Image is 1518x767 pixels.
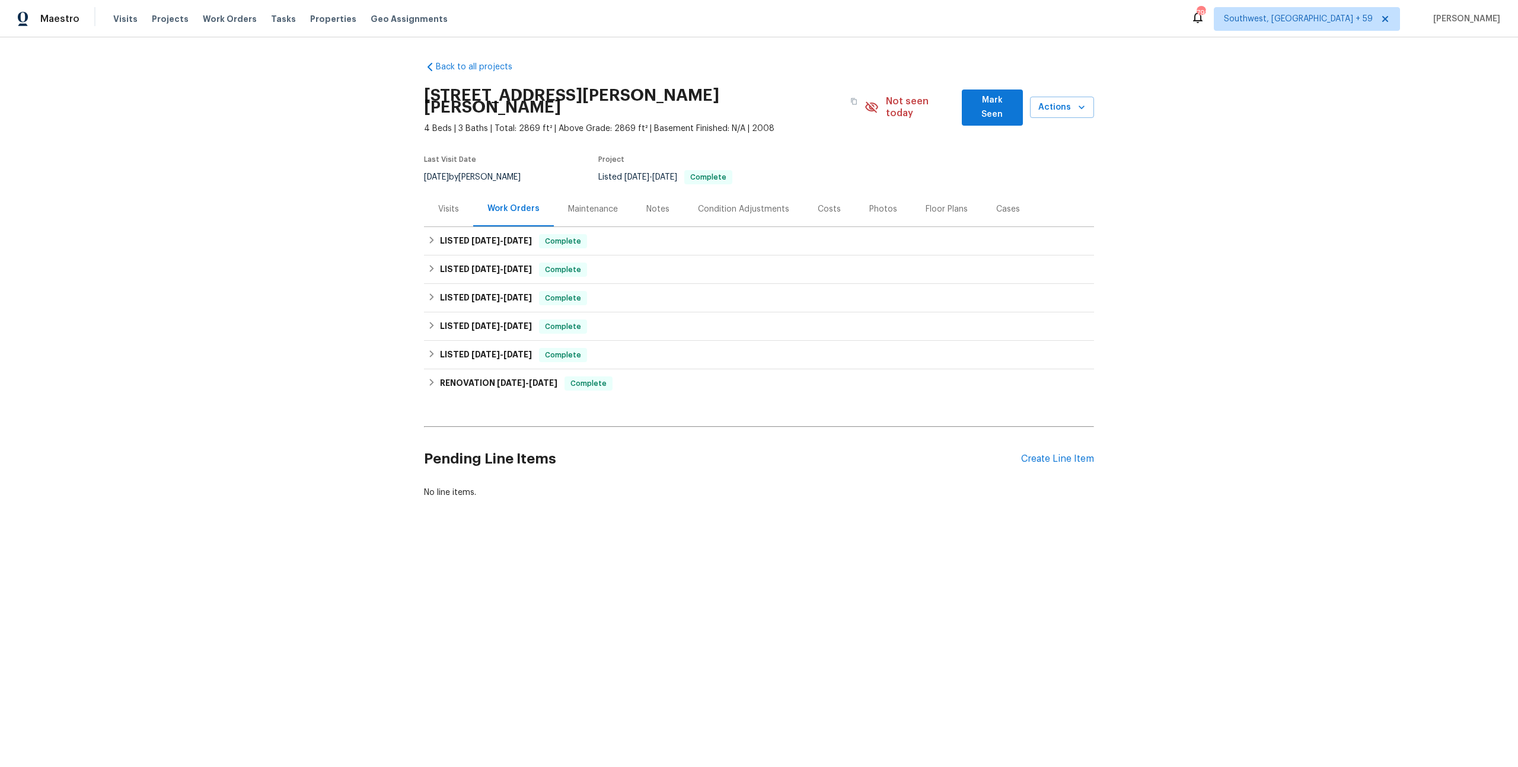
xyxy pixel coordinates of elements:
div: 798 [1197,7,1205,19]
div: LISTED [DATE]-[DATE]Complete [424,312,1094,341]
span: [DATE] [652,173,677,181]
span: [DATE] [497,379,525,387]
h6: LISTED [440,319,532,334]
span: Geo Assignments [371,13,448,25]
span: - [497,379,557,387]
div: LISTED [DATE]-[DATE]Complete [424,227,1094,255]
span: Listed [598,173,732,181]
span: [DATE] [503,322,532,330]
span: [DATE] [471,322,500,330]
span: [DATE] [503,350,532,359]
span: Complete [540,349,586,361]
span: Complete [540,292,586,304]
span: - [471,322,532,330]
h6: RENOVATION [440,376,557,391]
span: Properties [310,13,356,25]
div: by [PERSON_NAME] [424,170,535,184]
h2: [STREET_ADDRESS][PERSON_NAME][PERSON_NAME] [424,90,843,113]
span: [DATE] [471,293,500,302]
span: Work Orders [203,13,257,25]
span: Last Visit Date [424,156,476,163]
div: Costs [818,203,841,215]
span: [DATE] [424,173,449,181]
span: - [471,293,532,302]
div: Condition Adjustments [698,203,789,215]
div: RENOVATION [DATE]-[DATE]Complete [424,369,1094,398]
span: Actions [1039,100,1085,115]
div: LISTED [DATE]-[DATE]Complete [424,284,1094,312]
span: [DATE] [624,173,649,181]
span: Project [598,156,624,163]
div: No line items. [424,487,1094,498]
span: Mark Seen [971,93,1013,122]
span: Complete [540,264,586,276]
span: Maestro [40,13,79,25]
span: - [624,173,677,181]
span: Complete [685,174,731,181]
div: Maintenance [568,203,618,215]
span: [DATE] [503,293,532,302]
h6: LISTED [440,348,532,362]
span: - [471,265,532,273]
span: Not seen today [886,95,955,119]
span: Tasks [271,15,296,23]
span: Visits [113,13,138,25]
span: - [471,237,532,245]
span: Southwest, [GEOGRAPHIC_DATA] + 59 [1224,13,1373,25]
span: [DATE] [529,379,557,387]
span: [DATE] [471,237,500,245]
div: Visits [438,203,459,215]
span: Complete [540,321,586,333]
div: Create Line Item [1021,453,1094,465]
div: LISTED [DATE]-[DATE]Complete [424,255,1094,284]
span: - [471,350,532,359]
span: [DATE] [471,265,500,273]
span: [DATE] [503,237,532,245]
div: Notes [646,203,669,215]
span: Complete [540,235,586,247]
div: LISTED [DATE]-[DATE]Complete [424,341,1094,369]
a: Back to all projects [424,61,538,73]
span: [PERSON_NAME] [1428,13,1500,25]
div: Work Orders [487,203,540,215]
span: Complete [566,378,611,389]
button: Copy Address [843,91,865,112]
h6: LISTED [440,234,532,248]
h2: Pending Line Items [424,432,1021,487]
button: Actions [1030,97,1094,119]
button: Mark Seen [962,90,1023,126]
div: Cases [996,203,1020,215]
div: Photos [869,203,897,215]
span: 4 Beds | 3 Baths | Total: 2869 ft² | Above Grade: 2869 ft² | Basement Finished: N/A | 2008 [424,123,865,135]
span: Projects [152,13,189,25]
h6: LISTED [440,291,532,305]
span: [DATE] [471,350,500,359]
h6: LISTED [440,263,532,277]
span: [DATE] [503,265,532,273]
div: Floor Plans [926,203,968,215]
